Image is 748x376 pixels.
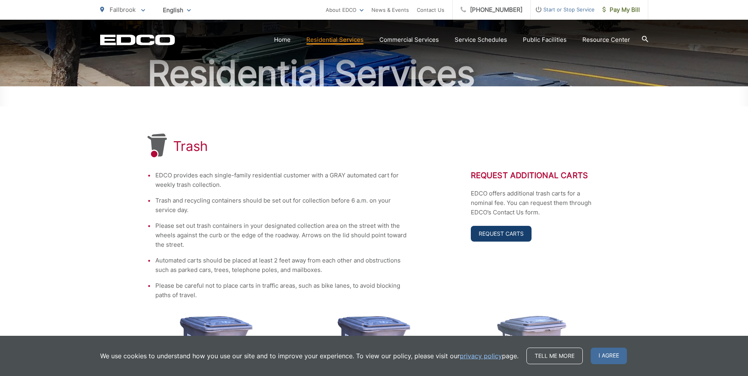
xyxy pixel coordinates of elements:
[460,351,502,361] a: privacy policy
[155,196,408,215] li: Trash and recycling containers should be set out for collection before 6 a.m. on your service day.
[417,5,444,15] a: Contact Us
[582,35,630,45] a: Resource Center
[523,35,567,45] a: Public Facilities
[155,221,408,249] li: Please set out trash containers in your designated collection area on the street with the wheels ...
[100,54,648,93] h2: Residential Services
[471,171,601,180] h2: Request Additional Carts
[110,6,136,13] span: Fallbrook
[173,138,208,154] h1: Trash
[371,5,409,15] a: News & Events
[100,34,175,45] a: EDCD logo. Return to the homepage.
[379,35,439,45] a: Commercial Services
[274,35,291,45] a: Home
[155,171,408,190] li: EDCO provides each single-family residential customer with a GRAY automated cart for weekly trash...
[155,256,408,275] li: Automated carts should be placed at least 2 feet away from each other and obstructions such as pa...
[100,351,519,361] p: We use cookies to understand how you use our site and to improve your experience. To view our pol...
[526,348,583,364] a: Tell me more
[471,189,601,217] p: EDCO offers additional trash carts for a nominal fee. You can request them through EDCO’s Contact...
[603,5,640,15] span: Pay My Bill
[155,281,408,300] li: Please be careful not to place carts in traffic areas, such as bike lanes, to avoid blocking path...
[157,3,197,17] span: English
[471,226,532,242] a: Request Carts
[455,35,507,45] a: Service Schedules
[591,348,627,364] span: I agree
[306,35,364,45] a: Residential Services
[326,5,364,15] a: About EDCO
